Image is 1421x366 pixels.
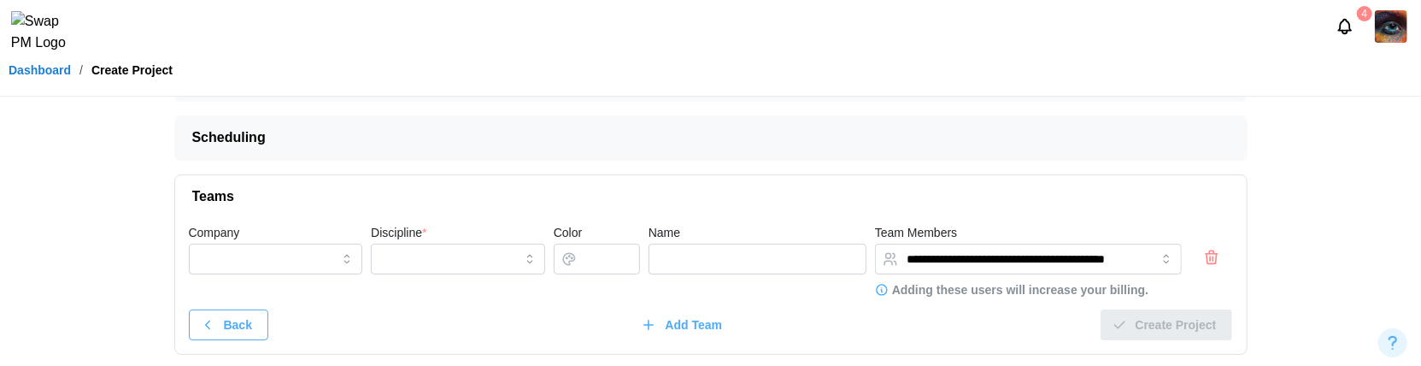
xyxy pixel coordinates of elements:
div: 4 [1357,6,1372,21]
a: Zulqarnain Khalil [1375,10,1407,43]
span: Scheduling [192,116,1216,159]
button: Notifications [1330,12,1359,41]
label: Color [554,224,582,243]
span: Back [224,310,252,339]
div: / [79,64,83,76]
button: Teams [175,175,1247,218]
a: Dashboard [9,64,71,76]
button: Scheduling [175,116,1247,159]
div: Create Project [91,64,173,76]
label: Discipline [371,224,426,243]
label: Team Members [875,224,957,243]
div: Teams [175,218,1247,354]
button: Back [189,310,268,340]
label: Company [189,224,240,243]
label: Name [649,224,680,243]
img: Swap PM Logo [11,11,80,54]
img: 2Q== [1375,10,1407,43]
div: Adding these users will increase your billing. [892,283,1148,297]
span: Add Team [665,310,722,339]
button: Add Team [630,310,738,340]
span: Teams [192,175,1216,218]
